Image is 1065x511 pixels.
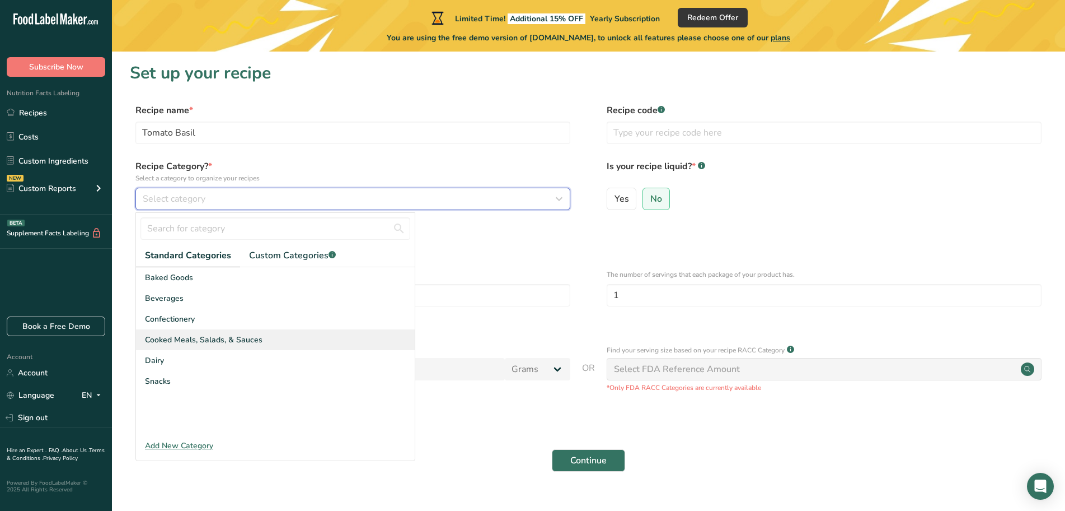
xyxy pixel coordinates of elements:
[607,122,1041,144] input: Type your recipe code here
[143,192,205,206] span: Select category
[62,447,89,454] a: About Us .
[145,272,193,284] span: Baked Goods
[387,32,790,44] span: You are using the free demo version of [DOMAIN_NAME], to unlock all features please choose one of...
[135,122,570,144] input: Type your recipe name here
[1027,473,1054,500] div: Open Intercom Messenger
[687,12,738,24] span: Redeem Offer
[135,160,570,183] label: Recipe Category?
[43,454,78,462] a: Privacy Policy
[582,361,595,393] span: OR
[145,249,231,262] span: Standard Categories
[7,447,46,454] a: Hire an Expert .
[7,175,24,182] div: NEW
[249,249,336,262] span: Custom Categories
[140,217,410,240] input: Search for category
[614,363,740,376] div: Select FDA Reference Amount
[607,270,1041,280] p: The number of servings that each package of your product has.
[570,454,607,467] span: Continue
[590,13,660,24] span: Yearly Subscription
[7,183,76,194] div: Custom Reports
[429,11,660,25] div: Limited Time!
[135,173,570,183] p: Select a category to organize your recipes
[7,385,54,405] a: Language
[7,317,105,336] a: Book a Free Demo
[7,447,105,462] a: Terms & Conditions .
[771,32,790,43] span: plans
[145,313,195,325] span: Confectionery
[7,220,25,226] div: BETA
[508,13,585,24] span: Additional 15% OFF
[607,383,1041,393] p: *Only FDA RACC Categories are currently available
[607,160,1041,183] label: Is your recipe liquid?
[136,440,415,452] div: Add New Category
[145,375,171,387] span: Snacks
[82,389,105,402] div: EN
[135,104,570,117] label: Recipe name
[552,449,625,472] button: Continue
[145,355,164,366] span: Dairy
[145,334,262,346] span: Cooked Meals, Salads, & Sauces
[130,61,1047,86] h1: Set up your recipe
[607,104,1041,117] label: Recipe code
[607,345,785,355] p: Find your serving size based on your recipe RACC Category
[29,61,83,73] span: Subscribe Now
[7,57,105,77] button: Subscribe Now
[145,292,184,304] span: Beverages
[7,480,105,493] div: Powered By FoodLabelMaker © 2025 All Rights Reserved
[678,8,748,27] button: Redeem Offer
[49,447,62,454] a: FAQ .
[135,188,570,210] button: Select category
[650,193,662,205] span: No
[614,193,629,205] span: Yes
